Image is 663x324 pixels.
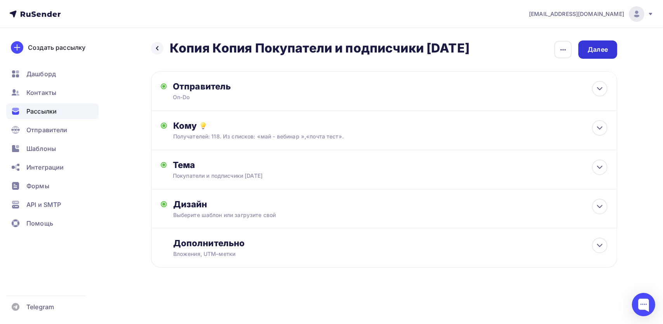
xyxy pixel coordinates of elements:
[588,45,608,54] div: Далее
[28,43,85,52] div: Создать рассылку
[6,66,99,82] a: Дашборд
[529,6,654,22] a: [EMAIL_ADDRESS][DOMAIN_NAME]
[173,238,607,249] div: Дополнительно
[173,133,564,140] div: Получателей: 118. Из списков: «май - вебинар »,«почта тест».
[529,10,624,18] span: [EMAIL_ADDRESS][DOMAIN_NAME]
[26,107,57,116] span: Рассылки
[26,200,61,209] span: API и SMTP
[173,211,564,219] div: Выберите шаблон или загрузите свой
[26,219,53,228] span: Помощь
[6,122,99,138] a: Отправители
[173,120,607,131] div: Кому
[26,302,54,312] span: Telegram
[6,85,99,100] a: Контакты
[26,163,64,172] span: Интеграции
[173,159,326,170] div: Тема
[6,103,99,119] a: Рассылки
[173,199,607,210] div: Дизайн
[170,40,470,56] h2: Копия Копия Покупатели и подписчики [DATE]
[173,250,564,258] div: Вложения, UTM–метки
[26,88,56,97] span: Контакты
[26,181,49,191] span: Формы
[26,69,56,79] span: Дашборд
[173,81,341,92] div: Отправитель
[26,125,68,135] span: Отправители
[6,178,99,194] a: Формы
[173,93,324,101] div: On-Do
[26,144,56,153] span: Шаблоны
[6,141,99,156] a: Шаблоны
[173,172,311,180] div: Покупатели и подписчики [DATE]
